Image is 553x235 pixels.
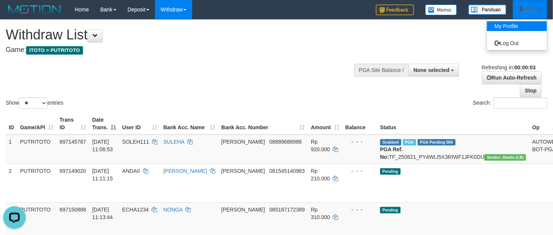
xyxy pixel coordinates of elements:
input: Search: [493,97,547,109]
td: 2 [6,164,17,202]
th: Trans ID: activate to sort column ascending [56,113,89,135]
th: Game/API: activate to sort column ascending [17,113,56,135]
strong: 00:00:03 [514,64,536,70]
span: Rp 920.000 [311,139,330,152]
img: Feedback.jpg [376,5,414,15]
span: 697145787 [60,139,86,145]
span: ECHA1234 [122,207,149,213]
span: [DATE] 11:13:44 [92,207,113,220]
a: NONGA [163,207,183,213]
span: [PERSON_NAME] [221,168,265,174]
span: Copy 085187172389 to clipboard [269,207,305,213]
td: 1 [6,135,17,164]
th: ID [6,113,17,135]
td: PUTRITOTO [17,135,56,164]
span: 697149020 [60,168,86,174]
div: PGA Site Balance / [354,64,409,77]
span: [DATE] 11:06:53 [92,139,113,152]
span: Copy 081545140983 to clipboard [269,168,305,174]
span: Grabbed [380,139,401,146]
span: ANDAII [122,168,140,174]
th: Bank Acc. Number: activate to sort column ascending [218,113,308,135]
button: Open LiveChat chat widget [3,3,26,26]
td: PUTRITOTO [17,164,56,202]
img: Button%20Memo.svg [425,5,457,15]
span: Vendor URL: https://dashboard.q2checkout.com/secure [484,154,526,161]
a: Run Auto-Refresh [482,71,542,84]
a: Stop [520,84,542,97]
span: 697150888 [60,207,86,213]
div: - - - [345,138,374,146]
span: None selected [414,67,450,73]
th: Balance [342,113,377,135]
a: [PERSON_NAME] [163,168,207,174]
h1: Withdraw List [6,27,361,42]
img: panduan.png [468,5,506,15]
span: [DATE] 11:11:15 [92,168,113,182]
span: Marked by cflroni [403,139,416,146]
a: My Profile [487,21,547,31]
span: ITOTO > PUTRITOTO [26,46,83,55]
span: Rp 210.000 [311,168,330,182]
b: PGA Ref. No: [380,146,403,160]
span: Rp 310.000 [311,207,330,220]
th: Status [377,113,530,135]
a: Log Out [487,38,547,48]
th: Date Trans.: activate to sort column descending [89,113,119,135]
span: Pending [380,207,401,213]
span: Pending [380,168,401,175]
a: SULEHA [163,139,184,145]
span: Refreshing in: [482,64,536,70]
button: None selected [409,64,459,77]
div: - - - [345,206,374,213]
select: Showentries [19,97,47,109]
label: Search: [473,97,547,109]
span: [PERSON_NAME] [221,139,265,145]
th: User ID: activate to sort column ascending [119,113,160,135]
th: Bank Acc. Name: activate to sort column ascending [160,113,218,135]
td: TF_250821_PY4WLI5X3RIWF1JFK0DU [377,135,530,164]
span: Copy 08889688986 to clipboard [269,139,302,145]
span: [PERSON_NAME] [221,207,265,213]
th: Amount: activate to sort column ascending [308,113,342,135]
label: Show entries [6,97,63,109]
span: PGA Pending [418,139,456,146]
h4: Game: [6,46,361,54]
div: - - - [345,167,374,175]
span: SOLEH111 [122,139,149,145]
img: MOTION_logo.png [6,4,63,15]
